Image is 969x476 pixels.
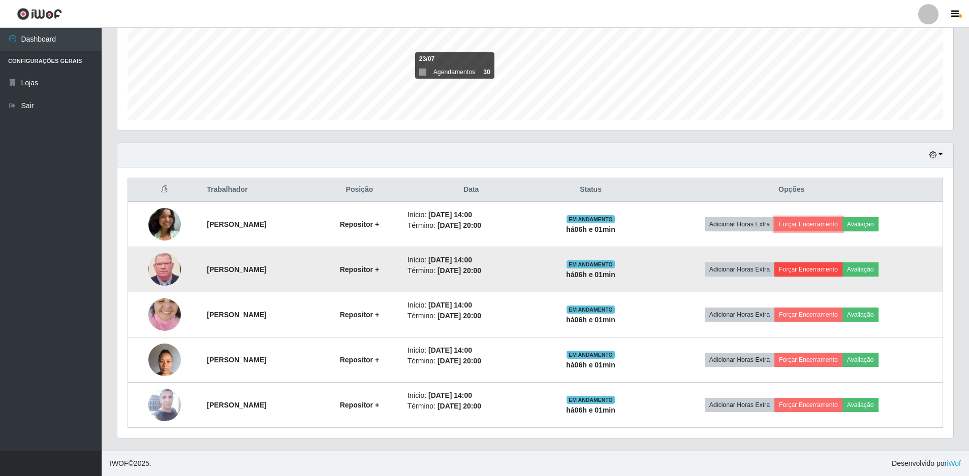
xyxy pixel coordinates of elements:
[774,262,842,277] button: Forçar Encerramento
[408,390,535,401] li: Início:
[705,398,774,412] button: Adicionar Horas Extra
[17,8,62,20] img: CoreUI Logo
[567,396,615,404] span: EM ANDAMENTO
[842,308,879,322] button: Avaliação
[148,286,181,344] img: 1753380554375.jpeg
[207,265,266,274] strong: [PERSON_NAME]
[774,398,842,412] button: Forçar Encerramento
[148,369,181,441] img: 1756162339010.jpeg
[340,265,379,274] strong: Repositor +
[640,178,943,202] th: Opções
[566,406,615,414] strong: há 06 h e 01 min
[408,210,535,220] li: Início:
[541,178,641,202] th: Status
[705,262,774,277] button: Adicionar Horas Extra
[947,459,961,467] a: iWof
[437,402,481,410] time: [DATE] 20:00
[842,262,879,277] button: Avaliação
[774,353,842,367] button: Forçar Encerramento
[207,311,266,319] strong: [PERSON_NAME]
[566,316,615,324] strong: há 06 h e 01 min
[408,311,535,321] li: Término:
[401,178,541,202] th: Data
[566,270,615,279] strong: há 06 h e 01 min
[437,312,481,320] time: [DATE] 20:00
[340,311,379,319] strong: Repositor +
[318,178,401,202] th: Posição
[408,300,535,311] li: Início:
[207,220,266,228] strong: [PERSON_NAME]
[567,215,615,223] span: EM ANDAMENTO
[842,353,879,367] button: Avaliação
[705,353,774,367] button: Adicionar Horas Extra
[340,220,379,228] strong: Repositor +
[148,248,181,291] img: 1750202852235.jpeg
[148,208,181,241] img: 1748893020398.jpeg
[705,217,774,231] button: Adicionar Horas Extra
[110,458,151,469] span: © 2025 .
[408,401,535,412] li: Término:
[774,308,842,322] button: Forçar Encerramento
[148,338,181,381] img: 1754928473584.jpeg
[437,357,481,365] time: [DATE] 20:00
[428,346,472,354] time: [DATE] 14:00
[774,217,842,231] button: Forçar Encerramento
[340,356,379,364] strong: Repositor +
[340,401,379,409] strong: Repositor +
[408,356,535,366] li: Término:
[408,345,535,356] li: Início:
[110,459,129,467] span: IWOF
[842,398,879,412] button: Avaliação
[201,178,318,202] th: Trabalhador
[207,356,266,364] strong: [PERSON_NAME]
[705,308,774,322] button: Adicionar Horas Extra
[567,305,615,314] span: EM ANDAMENTO
[408,265,535,276] li: Término:
[567,351,615,359] span: EM ANDAMENTO
[428,256,472,264] time: [DATE] 14:00
[567,260,615,268] span: EM ANDAMENTO
[428,301,472,309] time: [DATE] 14:00
[566,225,615,233] strong: há 06 h e 01 min
[207,401,266,409] strong: [PERSON_NAME]
[408,255,535,265] li: Início:
[428,391,472,399] time: [DATE] 14:00
[408,220,535,231] li: Término:
[437,266,481,275] time: [DATE] 20:00
[842,217,879,231] button: Avaliação
[892,458,961,469] span: Desenvolvido por
[566,361,615,369] strong: há 06 h e 01 min
[437,221,481,229] time: [DATE] 20:00
[428,211,472,219] time: [DATE] 14:00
